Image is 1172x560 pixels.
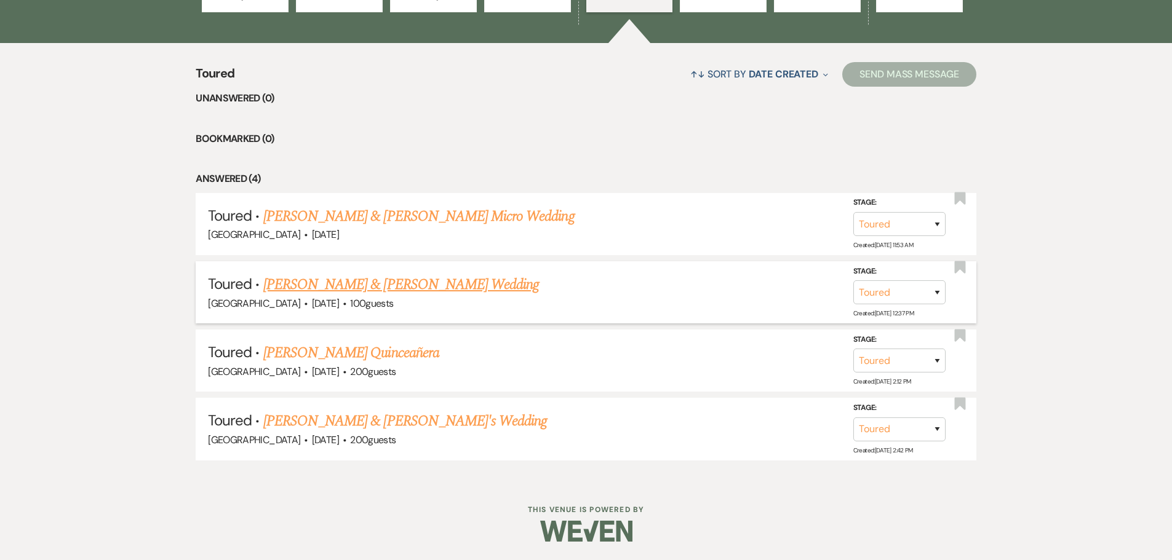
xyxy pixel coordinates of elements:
[350,433,396,446] span: 200 guests
[208,206,252,225] span: Toured
[263,205,575,227] a: [PERSON_NAME] & [PERSON_NAME] Micro Wedding
[263,410,548,432] a: [PERSON_NAME] & [PERSON_NAME]'s Wedding
[208,342,252,361] span: Toured
[196,64,234,90] span: Toured
[208,297,300,310] span: [GEOGRAPHIC_DATA]
[312,365,339,378] span: [DATE]
[263,342,439,364] a: [PERSON_NAME] Quinceañera
[853,265,946,278] label: Stage:
[208,411,252,430] span: Toured
[350,297,393,310] span: 100 guests
[853,377,911,385] span: Created: [DATE] 2:12 PM
[350,365,396,378] span: 200 guests
[853,309,914,317] span: Created: [DATE] 12:37 PM
[208,433,300,446] span: [GEOGRAPHIC_DATA]
[208,228,300,241] span: [GEOGRAPHIC_DATA]
[196,90,976,106] li: Unanswered (0)
[312,228,339,241] span: [DATE]
[685,58,833,90] button: Sort By Date Created
[208,365,300,378] span: [GEOGRAPHIC_DATA]
[196,131,976,147] li: Bookmarked (0)
[312,297,339,310] span: [DATE]
[853,401,946,415] label: Stage:
[208,274,252,293] span: Toured
[853,446,913,454] span: Created: [DATE] 2:42 PM
[853,196,946,210] label: Stage:
[842,62,976,87] button: Send Mass Message
[263,274,539,296] a: [PERSON_NAME] & [PERSON_NAME] Wedding
[196,171,976,187] li: Answered (4)
[749,68,818,81] span: Date Created
[312,433,339,446] span: [DATE]
[853,241,913,249] span: Created: [DATE] 11:53 AM
[690,68,705,81] span: ↑↓
[853,333,946,347] label: Stage:
[540,510,632,553] img: Weven Logo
